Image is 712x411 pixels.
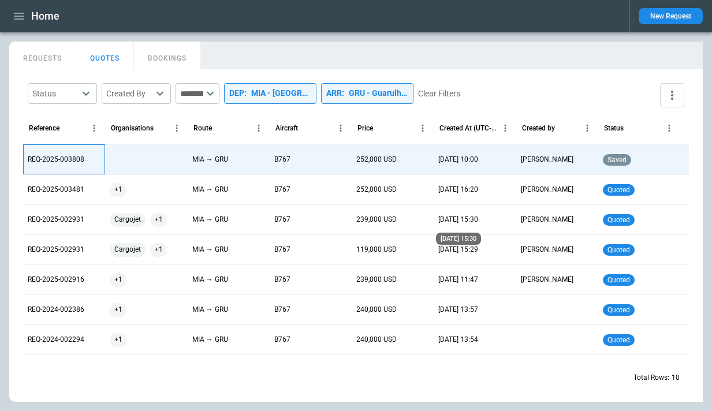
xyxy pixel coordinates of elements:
span: Cargojet [110,235,146,264]
div: Status [604,124,624,132]
span: quoted [605,306,632,314]
div: Created By [106,88,152,99]
p: MIA → GRU [192,155,228,165]
p: REQ-2024-002294 [28,335,84,345]
p: 239,000 USD [356,275,397,285]
span: +1 [150,205,167,234]
p: 05/06/2025 15:29 [438,245,478,255]
span: +1 [110,325,127,354]
span: quoted [605,276,632,284]
button: Reference column menu [86,120,102,136]
p: 14/08/2025 16:20 [438,185,478,195]
button: Route column menu [251,120,267,136]
p: 10 [672,373,680,383]
p: B767 [274,245,290,255]
div: Organisations [111,124,154,132]
button: Organisations column menu [169,120,185,136]
h1: Home [31,9,59,23]
div: GRU - Guarulhos - Governador [PERSON_NAME][GEOGRAPHIC_DATA] [349,88,408,98]
span: saved [605,156,629,164]
p: MIA → GRU [192,275,228,285]
p: REQ-2024-002386 [28,305,84,315]
p: 119,000 USD [356,245,397,255]
span: quoted [605,186,632,194]
span: +1 [150,235,167,264]
p: 04/06/2025 11:47 [438,275,478,285]
p: 252,000 USD [356,185,397,195]
button: Status column menu [661,120,677,136]
p: 26/03/2025 13:57 [438,305,478,315]
p: MIA → GRU [192,245,228,255]
p: 05/06/2025 15:30 [438,215,478,225]
p: [PERSON_NAME] [521,275,573,285]
p: 240,000 USD [356,335,397,345]
p: 240,000 USD [356,305,397,315]
div: Created At (UTC-04:00) [439,124,497,132]
p: REQ-2025-002916 [28,275,84,285]
span: +1 [110,295,127,324]
p: [PERSON_NAME] [521,155,573,165]
p: B767 [274,155,290,165]
p: [PERSON_NAME] [521,245,573,255]
p: MIA → GRU [192,305,228,315]
button: Aircraft column menu [333,120,349,136]
div: Route [193,124,212,132]
span: quoted [605,336,632,344]
div: Status [32,88,79,99]
div: Price [357,124,373,132]
p: Total Rows: [633,373,669,383]
div: Created by [522,124,555,132]
button: Created At (UTC-04:00) column menu [497,120,513,136]
p: B767 [274,335,290,345]
p: MIA → GRU [192,185,228,195]
p: 239,000 USD [356,215,397,225]
p: MIA → GRU [192,335,228,345]
button: Created by column menu [579,120,595,136]
span: quoted [605,216,632,224]
p: B767 [274,305,290,315]
p: B767 [274,215,290,225]
button: Clear Filters [418,87,460,101]
button: REQUESTS [9,42,76,69]
p: 19/03/2025 13:54 [438,335,478,345]
span: +1 [110,175,127,204]
p: 15/09/2025 10:00 [438,155,478,165]
button: New Request [639,8,703,24]
p: B767 [274,275,290,285]
div: [DATE] 15:30 [436,233,481,245]
p: REQ-2025-002931 [28,245,84,255]
p: [PERSON_NAME] [521,185,573,195]
p: MIA → GRU [192,215,228,225]
p: REQ-2025-003481 [28,185,84,195]
button: Price column menu [415,120,431,136]
div: DEP : [224,83,316,103]
p: [PERSON_NAME] [521,215,573,225]
div: ARR : [321,83,413,103]
span: +1 [110,265,127,294]
span: quoted [605,246,632,254]
p: REQ-2025-003808 [28,155,84,165]
div: Reference [29,124,59,132]
div: MIA - [GEOGRAPHIC_DATA] [251,88,311,98]
p: REQ-2025-002931 [28,215,84,225]
p: B767 [274,185,290,195]
span: Cargojet [110,205,146,234]
p: 252,000 USD [356,155,397,165]
button: BOOKINGS [134,42,201,69]
button: QUOTES [76,42,134,69]
button: more [660,83,684,107]
div: Aircraft [275,124,298,132]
